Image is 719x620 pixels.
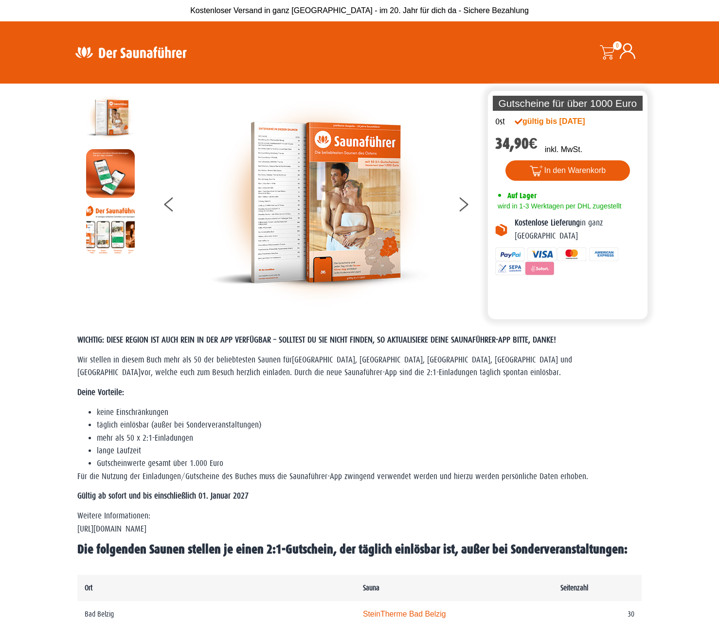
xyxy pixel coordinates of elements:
b: Kostenlose Lieferung [515,218,580,227]
li: keine Einschränkungen [97,406,642,419]
li: täglich einlösbar (außer bei Sonderveranstaltungen) [97,419,642,431]
span: WICHTIG: DIESE REGION IST AUCH REIN IN DER APP VERFÜGBAR – SOLLTEST DU SIE NICHT FINDEN, SO AKTUA... [77,335,556,344]
li: Gutscheinwerte gesamt über 1.000 Euro [97,457,642,470]
img: MOCKUP-iPhone_regional [86,149,135,198]
img: der-saunafuehrer-2025-ost [210,93,429,312]
strong: Gültig ab sofort und bis einschließlich 01. Januar 2027 [77,491,249,500]
li: mehr als 50 x 2:1-Einladungen [97,432,642,445]
strong: Deine Vorteile: [77,388,124,397]
span: Wir stellen in diesem Buch mehr als 50 der beliebtesten Saunen für [77,355,292,364]
span: [GEOGRAPHIC_DATA], [GEOGRAPHIC_DATA], [GEOGRAPHIC_DATA], [GEOGRAPHIC_DATA] und [GEOGRAPHIC_DATA] [77,355,572,377]
div: Ost [495,116,505,128]
span: wird in 1-3 Werktagen per DHL zugestellt [495,202,621,210]
span: Kostenloser Versand in ganz [GEOGRAPHIC_DATA] - im 20. Jahr für dich da - Sichere Bezahlung [190,6,529,15]
p: in ganz [GEOGRAPHIC_DATA] [515,217,640,242]
p: Für die Nutzung der Einladungen/Gutscheine des Buches muss die Saunaführer-App zwingend verwendet... [77,470,642,483]
span: € [529,135,538,153]
strong: Ort [85,584,92,592]
strong: Sauna [363,584,379,592]
img: der-saunafuehrer-2025-ost [86,93,135,142]
img: Anleitung7tn [86,205,135,254]
p: Weitere Informationen: [URL][DOMAIN_NAME] [77,510,642,535]
bdi: 34,90 [495,135,538,153]
li: lange Laufzeit [97,445,642,457]
a: SteinTherme Bad Belzig [363,610,446,618]
span: vor, welche euch zum Besuch herzlich einladen. Durch die neue Saunaführer-App sind die 2:1-Einlad... [141,368,561,377]
div: gültig bis [DATE] [515,116,606,127]
span: 0 [613,41,622,50]
span: Die folgenden Saunen stellen je einen 2:1-Gutschein, der täglich einlösbar ist, außer bei Sonderv... [77,542,628,556]
p: Gutscheine für über 1000 Euro [493,96,643,111]
span: Auf Lager [507,191,537,200]
strong: Seitenzahl [560,584,588,592]
p: inkl. MwSt. [545,144,582,155]
button: In den Warenkorb [505,160,630,181]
